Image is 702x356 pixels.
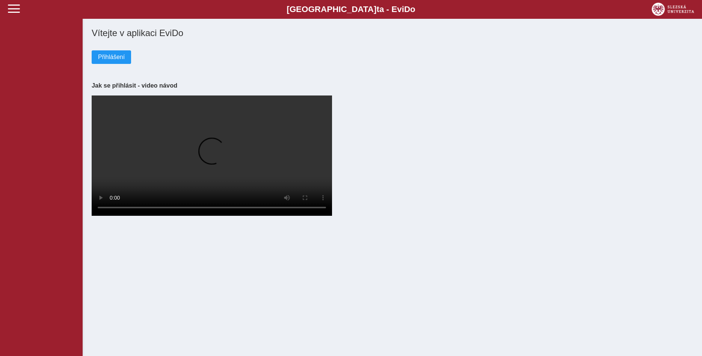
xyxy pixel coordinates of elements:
[404,5,410,14] span: D
[92,28,693,38] h1: Vítejte v aplikaci EviDo
[376,5,379,14] span: t
[98,54,125,61] span: Přihlášení
[92,95,332,216] video: Your browser does not support the video tag.
[410,5,415,14] span: o
[92,82,693,89] h3: Jak se přihlásit - video návod
[23,5,679,14] b: [GEOGRAPHIC_DATA] a - Evi
[92,50,131,64] button: Přihlášení
[652,3,694,16] img: logo_web_su.png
